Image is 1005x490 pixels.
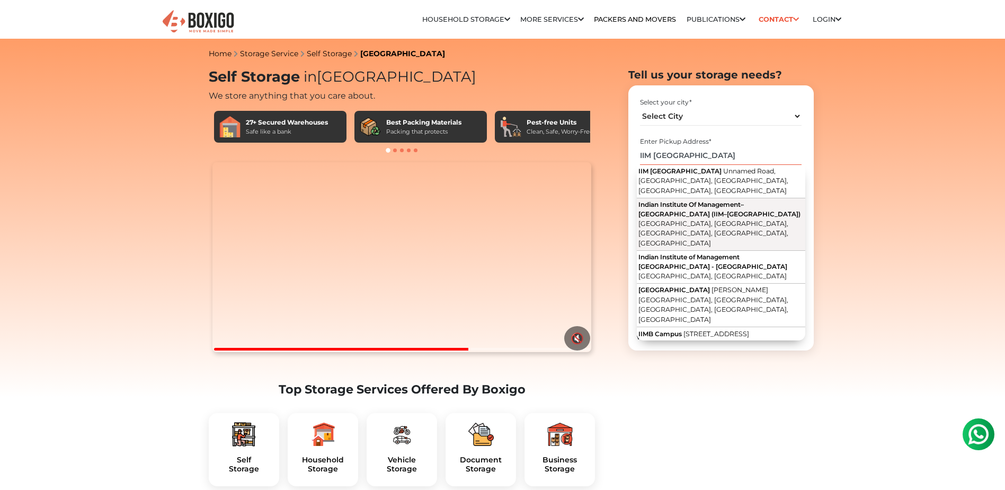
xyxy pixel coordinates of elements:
[564,326,590,351] button: 🔇
[300,68,476,85] span: [GEOGRAPHIC_DATA]
[386,118,461,127] div: Best Packing Materials
[813,15,841,23] a: Login
[212,162,591,352] video: Your browser does not support the video tag.
[640,98,802,107] div: Select your city
[637,327,805,340] button: IIMB Campus [STREET_ADDRESS]
[386,127,461,136] div: Packing that protects
[637,198,805,251] button: Indian Institute Of Management–[GEOGRAPHIC_DATA] (IIM–[GEOGRAPHIC_DATA]) [GEOGRAPHIC_DATA], [GEOG...
[638,330,682,338] span: IIMB Campus
[209,91,375,101] span: We store anything that you care about.
[209,49,232,58] a: Home
[217,456,271,474] a: SelfStorage
[755,11,803,28] a: Contact
[637,251,805,284] button: Indian Institute of Management [GEOGRAPHIC_DATA] - [GEOGRAPHIC_DATA] [GEOGRAPHIC_DATA], [GEOGRAPH...
[637,284,805,327] button: [GEOGRAPHIC_DATA] [PERSON_NAME] [GEOGRAPHIC_DATA], [GEOGRAPHIC_DATA], [GEOGRAPHIC_DATA], [GEOGRAP...
[547,422,573,447] img: boxigo_packers_and_movers_plan
[375,456,429,474] h5: Vehicle Storage
[219,116,241,137] img: 27+ Secured Warehouses
[209,382,595,397] h2: Top Storage Services Offered By Boxigo
[638,286,788,323] span: [PERSON_NAME] [GEOGRAPHIC_DATA], [GEOGRAPHIC_DATA], [GEOGRAPHIC_DATA], [GEOGRAPHIC_DATA], [GEOGRA...
[687,15,745,23] a: Publications
[527,118,593,127] div: Pest-free Units
[594,15,676,23] a: Packers and Movers
[527,127,593,136] div: Clean, Safe, Worry-Free
[637,165,805,198] button: IIM [GEOGRAPHIC_DATA] Unnamed Road, [GEOGRAPHIC_DATA], [GEOGRAPHIC_DATA], [GEOGRAPHIC_DATA], [GEO...
[217,456,271,474] h5: Self Storage
[231,422,256,447] img: boxigo_packers_and_movers_plan
[161,9,235,35] img: Boxigo
[422,15,510,23] a: Household Storage
[296,456,350,474] h5: Household Storage
[240,49,298,58] a: Storage Service
[209,68,595,86] h1: Self Storage
[454,456,508,474] h5: Document Storage
[638,167,722,175] span: IIM [GEOGRAPHIC_DATA]
[454,456,508,474] a: DocumentStorage
[307,49,352,58] a: Self Storage
[296,456,350,474] a: HouseholdStorage
[640,146,802,165] input: Select Building or Nearest Landmark
[304,68,317,85] span: in
[628,68,814,81] h2: Tell us your storage needs?
[389,422,414,447] img: boxigo_packers_and_movers_plan
[638,200,801,218] span: Indian Institute Of Management–[GEOGRAPHIC_DATA] (IIM–[GEOGRAPHIC_DATA])
[638,253,787,270] span: Indian Institute of Management [GEOGRAPHIC_DATA] - [GEOGRAPHIC_DATA]
[468,422,494,447] img: boxigo_packers_and_movers_plan
[11,11,32,32] img: whatsapp-icon.svg
[638,286,710,294] span: [GEOGRAPHIC_DATA]
[310,422,335,447] img: boxigo_packers_and_movers_plan
[360,116,381,137] img: Best Packing Materials
[375,456,429,474] a: VehicleStorage
[533,456,586,474] a: BusinessStorage
[360,49,445,58] a: [GEOGRAPHIC_DATA]
[638,167,788,195] span: Unnamed Road, [GEOGRAPHIC_DATA], [GEOGRAPHIC_DATA], [GEOGRAPHIC_DATA], [GEOGRAPHIC_DATA]
[520,15,584,23] a: More services
[683,330,749,338] span: [STREET_ADDRESS]
[246,118,328,127] div: 27+ Secured Warehouses
[638,272,787,280] span: [GEOGRAPHIC_DATA], [GEOGRAPHIC_DATA]
[500,116,521,137] img: Pest-free Units
[246,127,328,136] div: Safe like a bank
[533,456,586,474] h5: Business Storage
[638,220,788,247] span: [GEOGRAPHIC_DATA], [GEOGRAPHIC_DATA], [GEOGRAPHIC_DATA], [GEOGRAPHIC_DATA], [GEOGRAPHIC_DATA]
[640,137,802,146] div: Enter Pickup Address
